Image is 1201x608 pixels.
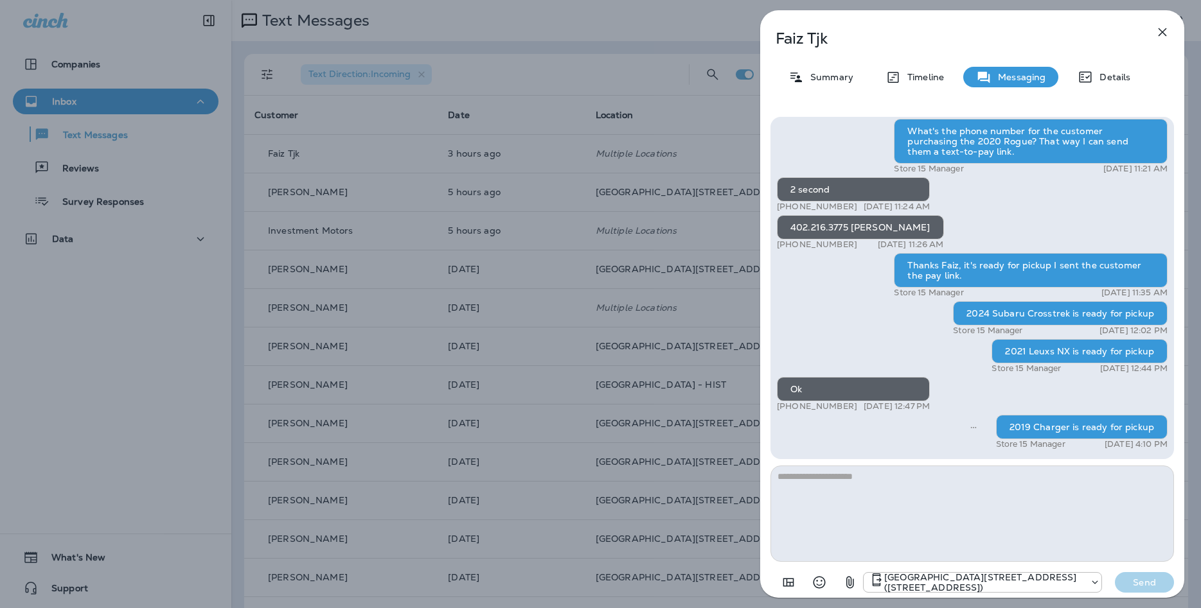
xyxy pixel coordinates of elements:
[777,239,857,250] p: [PHONE_NUMBER]
[878,239,944,250] p: [DATE] 11:26 AM
[894,164,963,174] p: Store 15 Manager
[1093,72,1130,82] p: Details
[864,202,930,212] p: [DATE] 11:24 AM
[1100,363,1168,374] p: [DATE] 12:44 PM
[996,439,1065,449] p: Store 15 Manager
[894,288,963,298] p: Store 15 Manager
[864,572,1101,593] div: +1 (402) 891-8464
[894,119,1168,164] div: What's the phone number for the customer purchasing the 2020 Rogue? That way I can send them a te...
[777,202,857,212] p: [PHONE_NUMBER]
[864,401,930,412] p: [DATE] 12:47 PM
[804,72,853,82] p: Summary
[1099,326,1168,336] p: [DATE] 12:02 PM
[777,177,930,202] div: 2 second
[992,339,1168,363] div: 2021 Leuxs NX is ready for pickup
[953,326,1022,336] p: Store 15 Manager
[953,301,1168,326] div: 2024 Subaru Crosstrek is ready for pickup
[1101,288,1168,298] p: [DATE] 11:35 AM
[806,569,832,595] button: Select an emoji
[970,421,977,432] span: Sent
[777,215,944,239] div: 402.216.3775 [PERSON_NAME]
[777,377,930,401] div: Ok
[884,572,1083,593] p: [GEOGRAPHIC_DATA][STREET_ADDRESS] ([STREET_ADDRESS])
[1103,164,1168,174] p: [DATE] 11:21 AM
[777,401,857,412] p: [PHONE_NUMBER]
[992,72,1045,82] p: Messaging
[1105,439,1168,449] p: [DATE] 4:10 PM
[776,569,801,595] button: Add in a premade template
[996,415,1168,439] div: 2019 Charger is ready for pickup
[901,72,944,82] p: Timeline
[776,30,1126,48] p: Faiz Tjk
[992,363,1061,374] p: Store 15 Manager
[894,253,1168,288] div: Thanks Faiz, it's ready for pickup I sent the customer the pay link.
